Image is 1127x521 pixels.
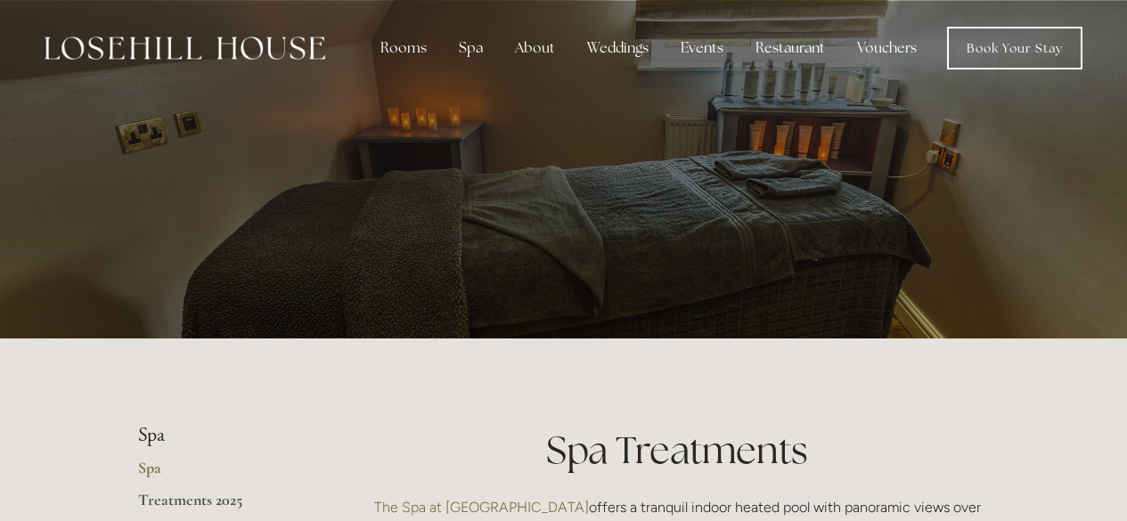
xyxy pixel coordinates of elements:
[445,30,497,66] div: Spa
[843,30,931,66] a: Vouchers
[45,37,325,60] img: Losehill House
[666,30,738,66] div: Events
[741,30,839,66] div: Restaurant
[366,30,441,66] div: Rooms
[365,424,990,476] h1: Spa Treatments
[138,424,308,447] li: Spa
[374,499,589,516] a: The Spa at [GEOGRAPHIC_DATA]
[947,27,1082,69] a: Book Your Stay
[501,30,569,66] div: About
[138,458,308,490] a: Spa
[573,30,663,66] div: Weddings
